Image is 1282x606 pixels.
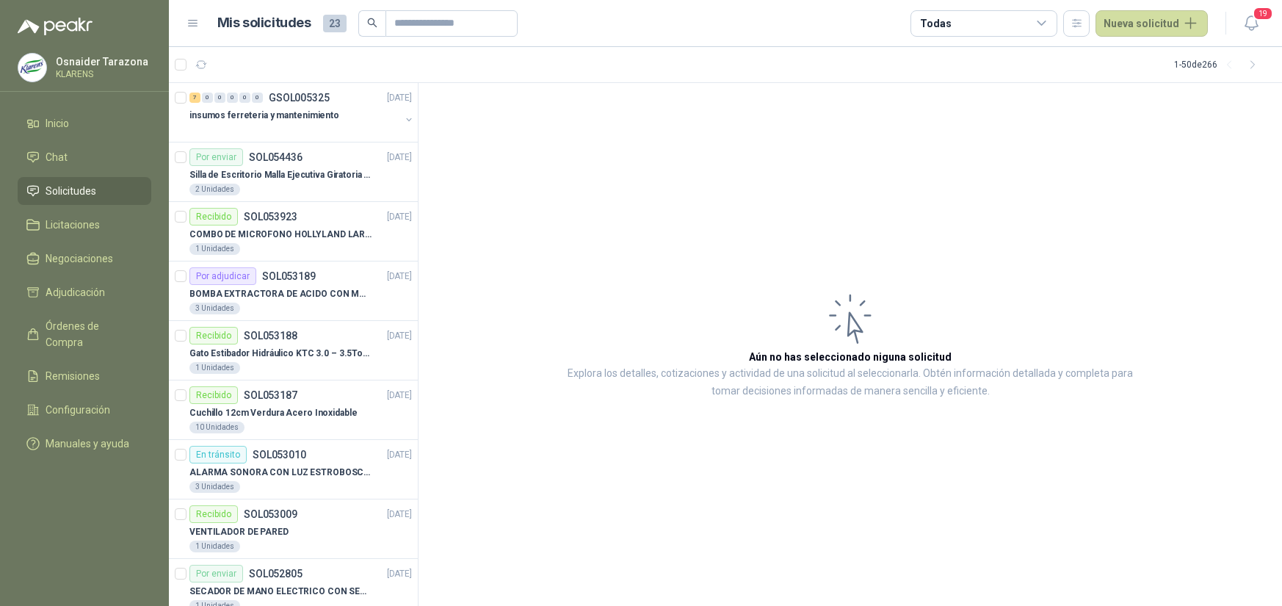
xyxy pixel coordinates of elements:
[169,202,418,261] a: RecibidoSOL053923[DATE] COMBO DE MICROFONO HOLLYLAND LARK M21 Unidades
[387,508,412,522] p: [DATE]
[189,168,372,182] p: Silla de Escritorio Malla Ejecutiva Giratoria Cromada con Reposabrazos Fijo Negra
[46,436,129,452] span: Manuales y ayuda
[46,284,105,300] span: Adjudicación
[749,349,952,365] h3: Aún no has seleccionado niguna solicitud
[169,261,418,321] a: Por adjudicarSOL053189[DATE] BOMBA EXTRACTORA DE ACIDO CON MANIVELA TRUPER 1.1/4"3 Unidades
[1096,10,1208,37] button: Nueva solicitud
[189,362,240,374] div: 1 Unidades
[244,509,297,519] p: SOL053009
[189,505,238,523] div: Recibido
[189,109,339,123] p: insumos ferreteria y mantenimiento
[189,347,372,361] p: Gato Estibador Hidráulico KTC 3.0 – 3.5Ton 1.2mt HPT
[46,217,100,233] span: Licitaciones
[189,184,240,195] div: 2 Unidades
[189,406,357,420] p: Cuchillo 12cm Verdura Acero Inoxidable
[387,389,412,403] p: [DATE]
[217,12,311,34] h1: Mis solicitudes
[244,212,297,222] p: SOL053923
[214,93,225,103] div: 0
[189,148,243,166] div: Por enviar
[46,250,113,267] span: Negociaciones
[189,228,372,242] p: COMBO DE MICROFONO HOLLYLAND LARK M2
[252,93,263,103] div: 0
[18,278,151,306] a: Adjudicación
[189,422,245,433] div: 10 Unidades
[189,208,238,226] div: Recibido
[18,211,151,239] a: Licitaciones
[244,390,297,400] p: SOL053187
[387,91,412,105] p: [DATE]
[169,499,418,559] a: RecibidoSOL053009[DATE] VENTILADOR DE PARED1 Unidades
[239,93,250,103] div: 0
[367,18,377,28] span: search
[169,321,418,380] a: RecibidoSOL053188[DATE] Gato Estibador Hidráulico KTC 3.0 – 3.5Ton 1.2mt HPT1 Unidades
[227,93,238,103] div: 0
[56,57,148,67] p: Osnaider Tarazona
[56,70,148,79] p: KLARENS
[262,271,316,281] p: SOL053189
[18,362,151,390] a: Remisiones
[387,270,412,284] p: [DATE]
[249,569,303,579] p: SOL052805
[269,93,330,103] p: GSOL005325
[1174,53,1264,76] div: 1 - 50 de 266
[202,93,213,103] div: 0
[189,541,240,552] div: 1 Unidades
[189,466,372,480] p: ALARMA SONORA CON LUZ ESTROBOSCOPICA
[189,327,238,345] div: Recibido
[920,15,951,32] div: Todas
[189,93,200,103] div: 7
[387,567,412,581] p: [DATE]
[189,585,372,599] p: SECADOR DE MANO ELECTRICO CON SENSOR
[387,448,412,462] p: [DATE]
[46,368,100,384] span: Remisiones
[18,177,151,205] a: Solicitudes
[18,109,151,137] a: Inicio
[18,143,151,171] a: Chat
[18,245,151,273] a: Negociaciones
[249,152,303,162] p: SOL054436
[565,365,1135,400] p: Explora los detalles, cotizaciones y actividad de una solicitud al seleccionarla. Obtén informaci...
[46,115,69,131] span: Inicio
[46,318,137,350] span: Órdenes de Compra
[1238,10,1264,37] button: 19
[189,565,243,582] div: Por enviar
[169,380,418,440] a: RecibidoSOL053187[DATE] Cuchillo 12cm Verdura Acero Inoxidable10 Unidades
[189,446,247,463] div: En tránsito
[18,430,151,458] a: Manuales y ayuda
[189,303,240,314] div: 3 Unidades
[387,151,412,165] p: [DATE]
[189,243,240,255] div: 1 Unidades
[169,440,418,499] a: En tránsitoSOL053010[DATE] ALARMA SONORA CON LUZ ESTROBOSCOPICA3 Unidades
[189,386,238,404] div: Recibido
[189,89,415,136] a: 7 0 0 0 0 0 GSOL005325[DATE] insumos ferreteria y mantenimiento
[244,331,297,341] p: SOL053188
[189,267,256,285] div: Por adjudicar
[387,329,412,343] p: [DATE]
[189,481,240,493] div: 3 Unidades
[46,402,110,418] span: Configuración
[253,450,306,460] p: SOL053010
[387,210,412,224] p: [DATE]
[1253,7,1273,21] span: 19
[18,54,46,82] img: Company Logo
[18,396,151,424] a: Configuración
[18,18,93,35] img: Logo peakr
[46,183,96,199] span: Solicitudes
[46,149,68,165] span: Chat
[323,15,347,32] span: 23
[189,525,289,539] p: VENTILADOR DE PARED
[169,143,418,202] a: Por enviarSOL054436[DATE] Silla de Escritorio Malla Ejecutiva Giratoria Cromada con Reposabrazos ...
[18,312,151,356] a: Órdenes de Compra
[189,287,372,301] p: BOMBA EXTRACTORA DE ACIDO CON MANIVELA TRUPER 1.1/4"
